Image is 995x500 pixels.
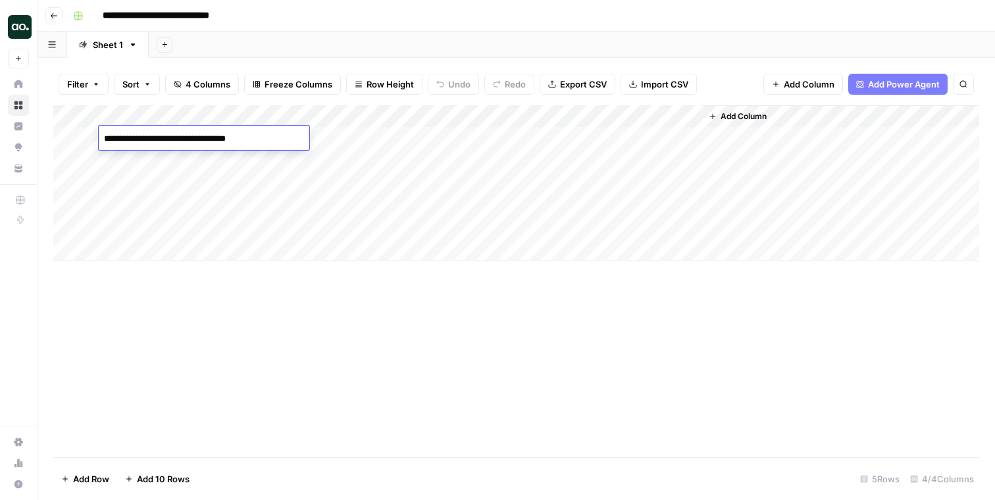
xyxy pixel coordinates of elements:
[8,158,29,179] a: Your Data
[905,468,979,489] div: 4/4 Columns
[560,78,607,91] span: Export CSV
[428,74,479,95] button: Undo
[484,74,534,95] button: Redo
[703,108,772,125] button: Add Column
[67,78,88,91] span: Filter
[367,78,414,91] span: Row Height
[8,137,29,158] a: Opportunities
[8,15,32,39] img: AO Internal Ops Logo
[8,453,29,474] a: Usage
[122,78,140,91] span: Sort
[117,468,197,489] button: Add 10 Rows
[721,111,767,122] span: Add Column
[641,78,688,91] span: Import CSV
[8,474,29,495] button: Help + Support
[165,74,239,95] button: 4 Columns
[540,74,615,95] button: Export CSV
[8,11,29,43] button: Workspace: AO Internal Ops
[8,432,29,453] a: Settings
[114,74,160,95] button: Sort
[448,78,471,91] span: Undo
[186,78,230,91] span: 4 Columns
[59,74,109,95] button: Filter
[137,472,190,486] span: Add 10 Rows
[763,74,843,95] button: Add Column
[621,74,697,95] button: Import CSV
[53,468,117,489] button: Add Row
[8,95,29,116] a: Browse
[855,468,905,489] div: 5 Rows
[848,74,948,95] button: Add Power Agent
[346,74,422,95] button: Row Height
[784,78,834,91] span: Add Column
[244,74,341,95] button: Freeze Columns
[73,472,109,486] span: Add Row
[8,74,29,95] a: Home
[67,32,149,58] a: Sheet 1
[93,38,123,51] div: Sheet 1
[8,116,29,137] a: Insights
[868,78,940,91] span: Add Power Agent
[265,78,332,91] span: Freeze Columns
[505,78,526,91] span: Redo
